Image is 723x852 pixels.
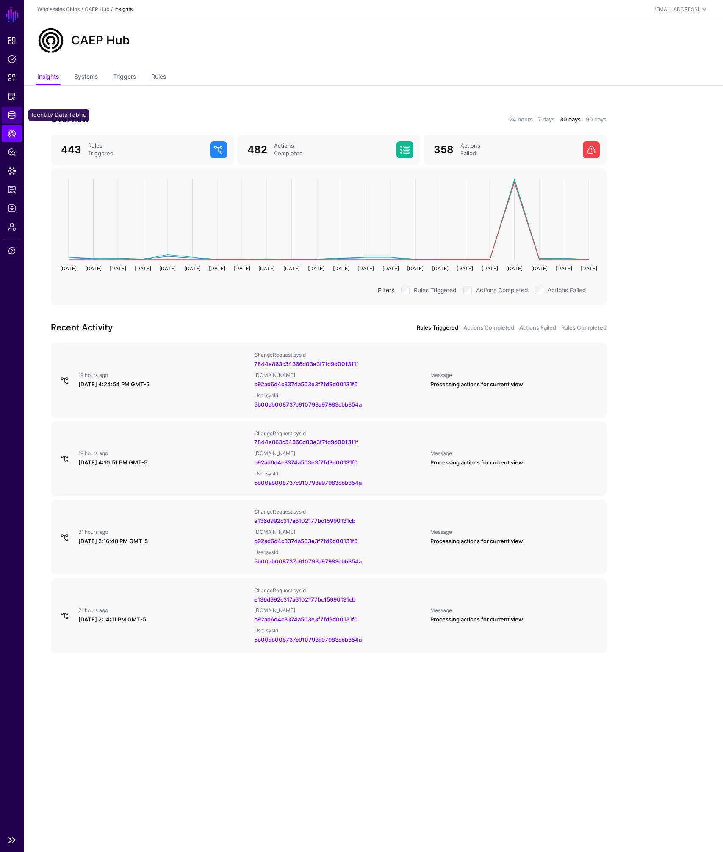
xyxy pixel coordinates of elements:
[254,558,362,565] a: 5b00ab008737c910793a97983cbb354a
[254,538,358,544] a: b92ad6d4c3374a503e3f7fd9d00131f0
[430,380,599,389] div: Processing actions for current view
[254,360,358,367] a: 7844e863c34366d03e3f7fd9d001311f
[78,380,247,389] div: [DATE] 4:24:54 PM GMT-5
[8,74,16,82] span: Snippets
[2,144,22,161] a: Policy Lens
[5,5,19,24] a: SGNL
[430,607,599,614] div: Message
[430,529,599,536] div: Message
[234,265,250,272] text: [DATE]
[78,616,247,624] div: [DATE] 2:14:11 PM GMT-5
[8,92,16,101] span: Protected Systems
[254,616,358,623] a: b92ad6d4c3374a503e3f7fd9d00131f0
[333,265,349,272] text: [DATE]
[414,284,457,294] label: Rules Triggered
[78,372,247,379] div: 19 hours ago
[254,596,355,603] a: e136d992c317a6102177bc15990131cb
[8,223,16,231] span: Admin
[135,265,151,272] text: [DATE]
[586,115,607,124] a: 90 days
[457,265,473,272] text: [DATE]
[254,372,423,379] div: [DOMAIN_NAME]
[85,265,102,272] text: [DATE]
[430,459,599,467] div: Processing actions for current view
[2,218,22,235] a: Admin
[78,450,247,457] div: 19 hours ago
[254,439,358,445] a: 7844e863c34366d03e3f7fd9d001311f
[254,587,423,594] div: ChangeRequest.sysId
[271,142,393,157] div: Actions Completed
[430,616,599,624] div: Processing actions for current view
[151,69,166,85] a: Rules
[114,6,133,12] strong: Insights
[74,69,98,85] a: Systems
[561,324,607,332] a: Rules Completed
[51,113,324,126] h3: Overview
[209,265,225,272] text: [DATE]
[258,265,275,272] text: [DATE]
[113,69,136,85] a: Triggers
[8,36,16,45] span: Dashboard
[254,470,423,477] div: User.sysId
[2,32,22,49] a: Dashboard
[37,69,59,85] a: Insights
[463,324,514,332] a: Actions Completed
[85,6,109,12] a: CAEP Hub
[509,115,533,124] a: 24 hours
[434,143,454,156] span: 358
[60,265,77,272] text: [DATE]
[476,284,528,294] label: Actions Completed
[254,549,423,556] div: User.sysId
[482,265,498,272] text: [DATE]
[254,517,355,524] a: e136d992c317a6102177bc15990131cb
[417,324,458,332] a: Rules Triggered
[538,115,555,124] a: 7 days
[254,459,358,466] a: b92ad6d4c3374a503e3f7fd9d00131f0
[457,142,579,157] div: Actions Failed
[506,265,523,272] text: [DATE]
[2,181,22,198] a: Reports
[184,265,201,272] text: [DATE]
[654,5,699,13] div: [EMAIL_ADDRESS]
[254,627,423,634] div: User.sysId
[560,115,581,124] a: 30 days
[254,607,423,614] div: [DOMAIN_NAME]
[254,529,423,536] div: [DOMAIN_NAME]
[8,185,16,194] span: Reports
[374,286,398,294] div: Filters
[2,88,22,105] a: Protected Systems
[61,143,81,156] span: 443
[37,6,80,12] a: Wholesales Chips
[382,265,399,272] text: [DATE]
[109,5,114,13] div: /
[254,430,423,437] div: ChangeRequest.sysId
[531,265,548,272] text: [DATE]
[78,529,247,536] div: 21 hours ago
[247,143,267,156] span: 482
[548,284,586,294] label: Actions Failed
[159,265,176,272] text: [DATE]
[556,265,572,272] text: [DATE]
[2,125,22,142] a: CAEP Hub
[78,537,247,546] div: [DATE] 2:16:48 PM GMT-5
[254,450,423,457] div: [DOMAIN_NAME]
[78,459,247,467] div: [DATE] 4:10:51 PM GMT-5
[254,401,362,408] a: 5b00ab008737c910793a97983cbb354a
[432,265,449,272] text: [DATE]
[80,5,85,13] div: /
[85,142,207,157] div: Rules Triggered
[8,167,16,175] span: Data Lens
[78,607,247,614] div: 21 hours ago
[28,109,89,121] div: Identity Data Fabric
[2,69,22,86] a: Snippets
[110,265,126,272] text: [DATE]
[2,51,22,68] a: Policies
[430,450,599,457] div: Message
[581,265,597,272] text: [DATE]
[71,33,130,48] h2: CAEP Hub
[430,537,599,546] div: Processing actions for current view
[308,265,324,272] text: [DATE]
[2,107,22,124] a: Identity Data Fabric
[8,148,16,157] span: Policy Lens
[8,111,16,119] span: Identity Data Fabric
